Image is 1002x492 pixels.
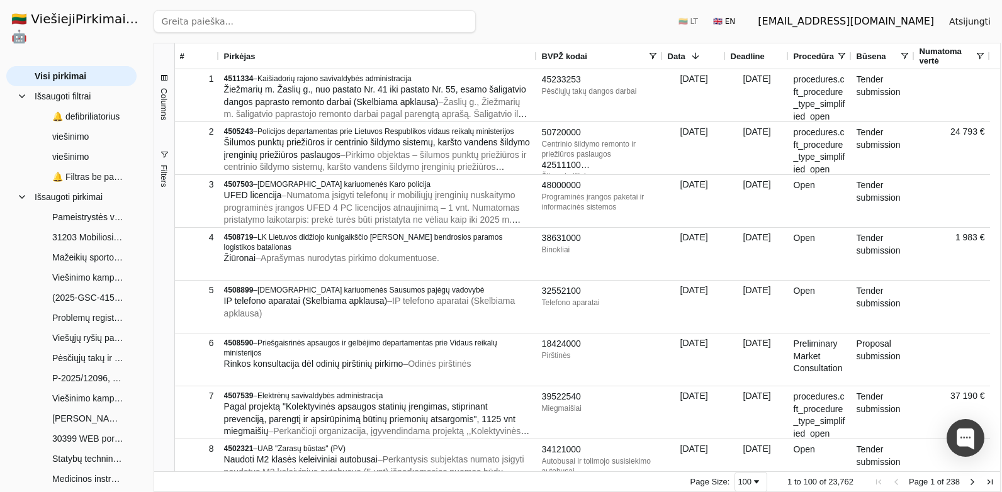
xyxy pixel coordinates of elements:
div: – [224,232,532,252]
span: Policijos departamentas prie Lietuvos Respublikos vidaus reikalų ministerijos [257,127,514,136]
div: Open [789,175,852,227]
span: Pameistrystės viešinimo Lietuvoje komunikacijos strategijos įgyvendinimas [52,208,124,226]
div: 100 [738,477,751,486]
div: 32552100 [542,285,658,298]
span: 4507503 [224,180,254,189]
span: Priešgaisrinės apsaugos ir gelbėjimo departamentas prie Vidaus reikalų ministerijos [224,338,497,357]
div: Next Page [967,477,977,487]
div: [DATE] [726,333,789,386]
div: 42511100 [542,159,658,172]
span: Mažeikių sporto ir pramogų centro Sedos g. 55, Mažeikiuose statybos valdymo, įskaitant statybos t... [52,248,124,267]
div: Last Page [985,477,995,487]
span: Išsaugoti filtrai [35,87,91,106]
div: 42511110 [542,171,658,184]
div: 3 [180,176,214,194]
div: 1 983 € [915,228,990,280]
div: [DATE] [663,228,726,280]
div: procedures.cft_procedure_type_simplified_open [789,122,852,174]
input: Greita paieška... [154,10,476,33]
span: 4505243 [224,127,254,136]
div: – [224,338,532,358]
div: – [224,285,532,295]
span: Problemų registravimo ir administravimo informacinės sistemos sukūrimo, įdiegimo, palaikymo ir ap... [52,308,124,327]
span: Būsena [857,52,886,61]
div: Tender submission [852,69,915,121]
span: Numatoma vertė [920,47,975,65]
span: viešinimo [52,147,89,166]
span: Pagal projektą "Kolektyvinės apsaugos statinių įrengimas, stiprinant prevenciją, parengtį ir apsi... [224,401,515,436]
div: Open [789,228,852,280]
div: Page Size: [690,477,730,486]
span: Columns [159,88,169,120]
span: Pirkėjas [224,52,256,61]
div: [DATE] [663,333,726,386]
span: Kaišiadorių rajono savivaldybės administracija [257,74,412,83]
span: Visi pirkimai [35,67,86,86]
div: 45233253 [542,74,658,86]
div: [DATE] [663,281,726,333]
div: 34121000 [542,444,658,456]
span: viešinimo [52,127,89,146]
span: 1 [787,477,792,486]
div: Telefono aparatai [542,298,658,308]
div: – [224,391,532,401]
div: [DATE] [726,69,789,121]
span: – Aprašymas nurodytas pirkimo dokumentuose. [256,253,439,263]
div: [DATE] [663,122,726,174]
div: Tender submission [852,175,915,227]
div: [DATE] [726,386,789,439]
div: procedures.cft_procedure_type_simplified_open [789,69,852,121]
span: [DEMOGRAPHIC_DATA] kariuomenės Sausumos pajėgų vadovybė [257,286,484,294]
span: Rinkos konsultacija dėl odinių pirštinių pirkimo [224,359,403,369]
span: 4508719 [224,233,254,242]
span: 1 [930,477,935,486]
span: LK Lietuvos didžiojo kunigaikščio [PERSON_NAME] bendrosios paramos logistikos batalionas [224,233,503,252]
div: 37 190 € [915,386,990,439]
div: – [224,444,532,454]
span: 4508899 [224,286,254,294]
div: Binokliai [542,245,658,255]
div: Tender submission [852,122,915,174]
div: 5 [180,281,214,299]
div: 24 793 € [915,122,990,174]
div: 50720000 [542,126,658,139]
span: to [794,477,801,486]
div: [DATE] [663,386,726,439]
div: Pirštinės [542,350,658,361]
span: Naudoti M2 klasės keleiviniai autobusai [224,454,378,464]
span: 4511334 [224,74,254,83]
div: Pėsčiųjų takų dangos darbai [542,86,658,96]
div: Programinės įrangos paketai ir informacinės sistemos [542,192,658,212]
span: UFED licencija [224,190,282,200]
div: – [224,126,532,137]
span: 23,762 [828,477,853,486]
span: (2025-GSC-415) Personalo valdymo sistemos nuomos ir kitos paslaugos [52,288,124,307]
span: 4508590 [224,338,254,347]
span: Pėsčiųjų takų ir automobilių stovėjimo aikštelių sutvarkymo darbai. [52,349,124,367]
span: – Odinės pirštinės [403,359,471,369]
button: Atsijungti [939,10,1001,33]
div: [DATE] [663,175,726,227]
span: – IP telefono aparatai (Skelbiama apklausa) [224,296,515,318]
div: 7 [180,387,214,405]
span: Išsaugoti pirkimai [35,187,103,206]
div: 1 [180,70,214,88]
div: Page Size [735,472,767,492]
div: Miegmaišiai [542,403,658,413]
div: Centrinio šildymo remonto ir priežiūros paslaugos [542,139,658,159]
div: 8 [180,440,214,458]
div: Tender submission [852,228,915,280]
div: Open [789,281,852,333]
div: procedures.cft_procedure_type_simplified_open [789,386,852,439]
div: Autobusai ir tolimojo susisiekimo autobusai [542,456,658,476]
span: [PERSON_NAME] valdymo informacinė sistema / Asset management information system [52,409,124,428]
div: 48000000 [542,179,658,192]
span: Žiūronai [224,253,256,263]
span: Data [668,52,685,61]
div: Tender submission [852,439,915,491]
span: Statybų techninės priežiūros paslaugos [52,449,124,468]
span: Filters [159,165,169,187]
div: First Page [874,477,884,487]
div: [DATE] [726,175,789,227]
div: 38631000 [542,232,658,245]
